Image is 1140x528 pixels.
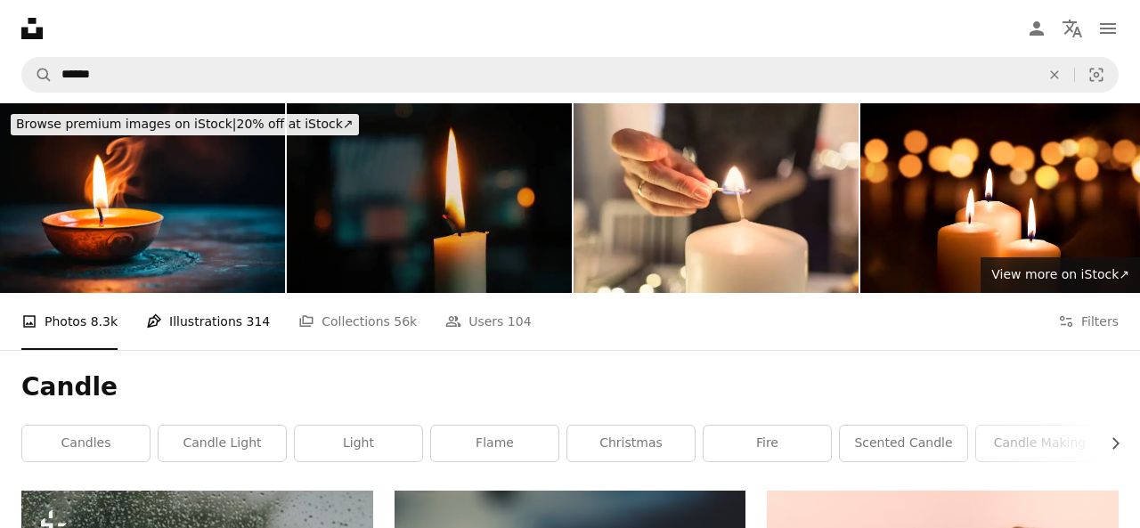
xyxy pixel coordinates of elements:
img: Mother igniting candle during the Christmas Eve supper. [574,103,859,293]
a: scented candle [840,426,967,461]
a: Users 104 [445,293,531,350]
a: Log in / Sign up [1019,11,1054,46]
span: Browse premium images on iStock | [16,117,236,131]
button: Clear [1035,58,1074,92]
h1: Candle [21,371,1119,403]
button: Filters [1058,293,1119,350]
a: Home — Unsplash [21,18,43,39]
form: Find visuals sitewide [21,57,1119,93]
a: View more on iStock↗ [981,257,1140,293]
a: Illustrations 314 [146,293,270,350]
a: flame [431,426,558,461]
img: Close-Up Of Lit Candle In Darkroom [287,103,572,293]
a: fire [704,426,831,461]
button: Search Unsplash [22,58,53,92]
a: light [295,426,422,461]
button: Language [1054,11,1090,46]
button: scroll list to the right [1099,426,1119,461]
a: candle light [159,426,286,461]
a: candle making [976,426,1103,461]
span: 56k [394,312,417,331]
a: christmas [567,426,695,461]
a: Collections 56k [298,293,417,350]
span: 104 [508,312,532,331]
button: Menu [1090,11,1126,46]
span: 20% off at iStock ↗ [16,117,354,131]
span: 314 [247,312,271,331]
a: candles [22,426,150,461]
button: Visual search [1075,58,1118,92]
span: View more on iStock ↗ [991,267,1129,281]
